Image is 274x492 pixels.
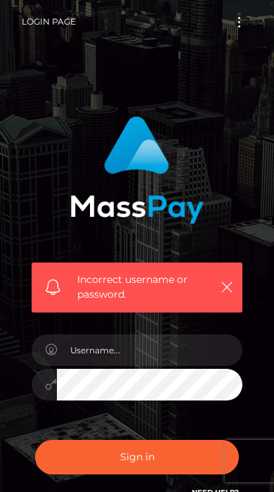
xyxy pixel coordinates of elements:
[226,13,252,32] button: Toggle navigation
[22,7,76,37] a: Login Page
[77,272,211,302] span: Incorrect username or password.
[70,116,204,224] img: MassPay Login
[57,334,242,366] input: Username...
[35,440,239,474] button: Sign in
